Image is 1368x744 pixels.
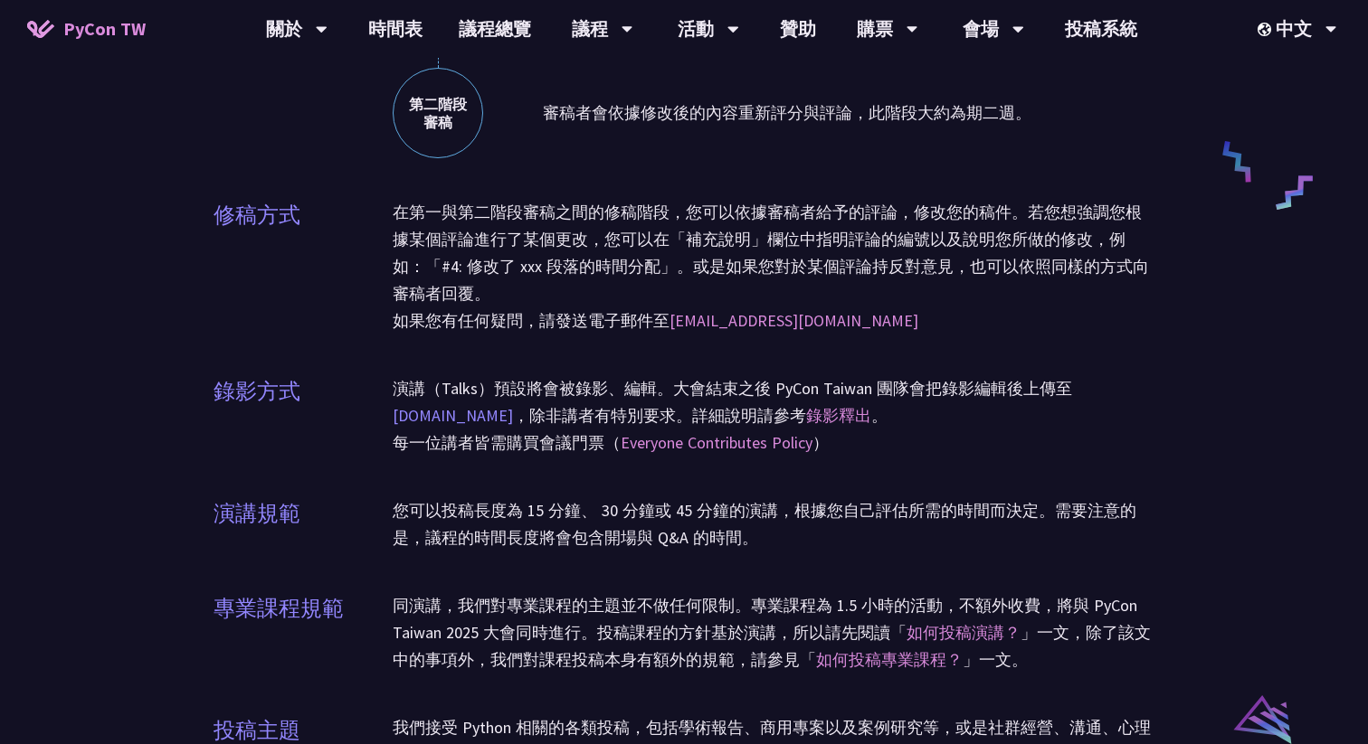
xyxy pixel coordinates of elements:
span: PyCon TW [63,15,146,42]
a: 如何投稿專業課程？ [816,649,963,670]
p: 演講規範 [214,497,300,530]
a: [EMAIL_ADDRESS][DOMAIN_NAME] [670,310,918,331]
div: 同演講，我們對專業課程的主題並不做任何限制。專業課程為 1.5 小時的活動，不額外收費，將與 PyCon Taiwan 2025 大會同時進行。投稿課程的方針基於演講，所以請先閱讀「 」一文，除... [393,592,1154,673]
a: Everyone Contributes Policy [621,432,812,453]
p: 修稿方式 [214,199,300,231]
div: 每一位講者皆需購買會議門票（ ） [393,429,1154,457]
a: 錄影釋出 [806,405,871,426]
div: 演講（Talks）預設將會被錄影、編輯。大會結束之後 PyCon Taiwan 團隊會把錄影編輯後上傳至 ，除非講者有特別要求。詳細說明請參考 。 [393,375,1154,429]
div: 如果您有任何疑問，請發送電子郵件至 [393,307,1154,334]
div: 在第一與第二階段審稿之間的修稿階段，您可以依據審稿者給予的評論，修改您的稿件。若您想強調您根據某個評論進行了某個更改，您可以在「補充說明」欄位中指明評論的編號以及說明您所做的修改，例如：「#4:... [393,199,1154,307]
div: 第二階段審稿 [409,95,468,131]
div: 您可以投稿長度為 15 分鐘、 30 分鐘或 45 分鐘的演講，根據您自己評估所需的時間而決定。需要注意的是，議程的時間長度將會包含開場與 Q&A 的時間。 [393,497,1154,551]
a: [DOMAIN_NAME] [393,405,513,426]
p: 錄影方式 [214,375,300,408]
a: 如何投稿演講？ [907,622,1021,643]
a: PyCon TW [9,6,164,52]
img: Home icon of PyCon TW 2025 [27,20,54,38]
p: 專業課程規範 [214,592,344,625]
div: 審稿者會依據修改後的內容重新評分與評論，此階段大約為期二週。 [543,99,1031,127]
img: Locale Icon [1258,23,1276,36]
